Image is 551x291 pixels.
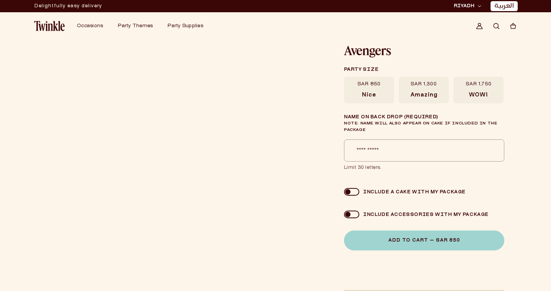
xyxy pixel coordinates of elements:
[411,92,437,99] span: Amazing
[411,81,437,87] span: SAR 1,300
[454,3,474,10] span: RIYADH
[118,24,153,28] span: Party Themes
[488,18,505,34] summary: Search
[118,23,153,29] a: Party Themes
[388,238,460,243] span: Add to Cart — SAR 850
[344,165,504,171] span: Limit 30 letters.
[34,0,102,12] div: Announcement
[77,23,103,29] a: Occasions
[494,2,514,10] a: العربية
[359,212,489,217] div: Include accessories with my package
[344,44,504,57] h1: Avengers
[168,24,203,28] span: Party Supplies
[469,92,488,99] span: WOW!
[168,23,203,29] a: Party Supplies
[163,18,214,34] summary: Party Supplies
[72,18,113,34] summary: Occasions
[77,24,103,28] span: Occasions
[452,2,484,10] button: RIYADH
[344,114,504,133] label: Name on Back Drop (required)
[113,18,163,34] summary: Party Themes
[34,0,102,12] p: Delightfully easy delivery
[359,189,466,195] div: Include a cake with my package
[466,81,492,87] span: SAR 1,750
[357,81,381,87] span: SAR 850
[362,92,376,99] span: Nice
[344,122,497,132] span: Note: Name will also appear on cake if included in the package
[34,21,65,31] img: Twinkle
[344,62,504,77] legend: Party size
[344,231,504,250] button: Add to Cart — SAR 850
